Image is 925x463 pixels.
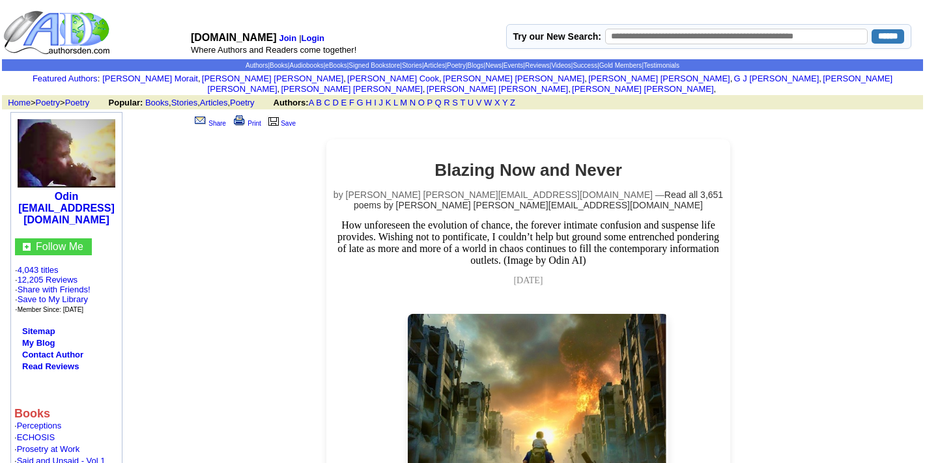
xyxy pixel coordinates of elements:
[573,62,597,69] a: Success
[333,98,339,107] a: D
[333,160,724,180] h2: Blazing Now and Never
[246,62,679,69] span: | | | | | | | | | | | | | | |
[379,98,384,107] a: J
[365,98,371,107] a: H
[22,350,83,359] a: Contact Author
[325,62,347,69] a: eBooks
[15,265,91,314] font: · ·
[65,98,90,107] a: Poetry
[231,120,261,127] a: Print
[33,74,98,83] a: Featured Authors
[349,62,400,69] a: Signed Bookstore
[424,62,446,69] a: Articles
[374,98,377,107] a: I
[349,98,354,107] a: F
[266,120,296,127] a: Save
[447,62,466,69] a: Poetry
[102,74,892,94] font: , , , , , , , , , ,
[33,74,100,83] font: :
[599,62,642,69] a: Gold Members
[36,241,83,252] a: Follow Me
[476,98,482,107] a: V
[309,98,314,107] a: A
[15,285,91,314] font: · · ·
[18,191,115,225] b: Odin [EMAIL_ADDRESS][DOMAIN_NAME]
[202,74,343,83] a: [PERSON_NAME] [PERSON_NAME]
[525,62,550,69] a: Reviews
[171,98,197,107] a: Stories
[435,98,442,107] a: Q
[427,98,433,107] a: P
[18,294,88,304] a: Save to My Library
[316,98,322,107] a: B
[18,275,78,285] a: 12,205 Reviews
[444,98,449,107] a: R
[22,338,55,348] a: My Blog
[36,98,61,107] a: Poetry
[18,306,84,313] font: Member Since: [DATE]
[821,76,823,83] font: i
[270,62,288,69] a: Books
[195,115,206,126] img: share_page.gif
[14,407,50,420] b: Books
[485,62,502,69] a: News
[23,243,31,251] img: gc.jpg
[588,74,730,83] a: [PERSON_NAME] [PERSON_NAME]
[14,442,15,444] img: shim.gif
[17,444,80,454] a: Prosetry at Work
[494,98,500,107] a: X
[572,84,713,94] a: [PERSON_NAME] [PERSON_NAME]
[3,10,113,55] img: logo_ad.gif
[279,33,296,43] a: Join
[402,62,422,69] a: Stories
[8,98,31,107] a: Home
[14,430,15,432] img: shim.gif
[22,326,55,336] a: Sitemap
[14,444,79,454] font: ·
[502,98,507,107] a: Y
[333,275,724,286] p: [DATE]
[356,98,363,107] a: G
[201,76,202,83] font: i
[17,421,62,430] a: Perceptions
[324,98,330,107] a: C
[510,98,515,107] a: Z
[109,98,143,107] b: Popular:
[230,98,255,107] a: Poetry
[418,98,425,107] a: O
[281,84,422,94] a: [PERSON_NAME] [PERSON_NAME]
[393,98,398,107] a: L
[208,74,892,94] a: [PERSON_NAME] [PERSON_NAME]
[102,74,198,83] a: [PERSON_NAME] Morait
[716,86,717,93] font: i
[468,98,474,107] a: U
[266,115,281,126] img: library.gif
[551,62,571,69] a: Videos
[191,45,356,55] font: Where Authors and Readers come together!
[246,62,268,69] a: Authors
[734,74,819,83] a: G J [PERSON_NAME]
[17,432,55,442] a: ECHOSIS
[191,32,277,43] font: [DOMAIN_NAME]
[386,98,391,107] a: K
[279,86,281,93] font: i
[347,74,439,83] a: [PERSON_NAME] Cook
[14,421,61,430] font: ·
[484,98,492,107] a: W
[192,120,226,127] a: Share
[145,98,169,107] a: Books
[410,98,416,107] a: N
[504,62,524,69] a: Events
[3,98,106,107] font: > >
[346,76,347,83] font: i
[427,84,568,94] a: [PERSON_NAME] [PERSON_NAME]
[18,285,91,294] a: Share with Friends!
[587,76,588,83] font: i
[200,98,228,107] a: Articles
[234,115,245,126] img: print.gif
[425,86,426,93] font: i
[18,265,59,275] a: 4,043 titles
[442,76,443,83] font: i
[302,33,324,43] a: Login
